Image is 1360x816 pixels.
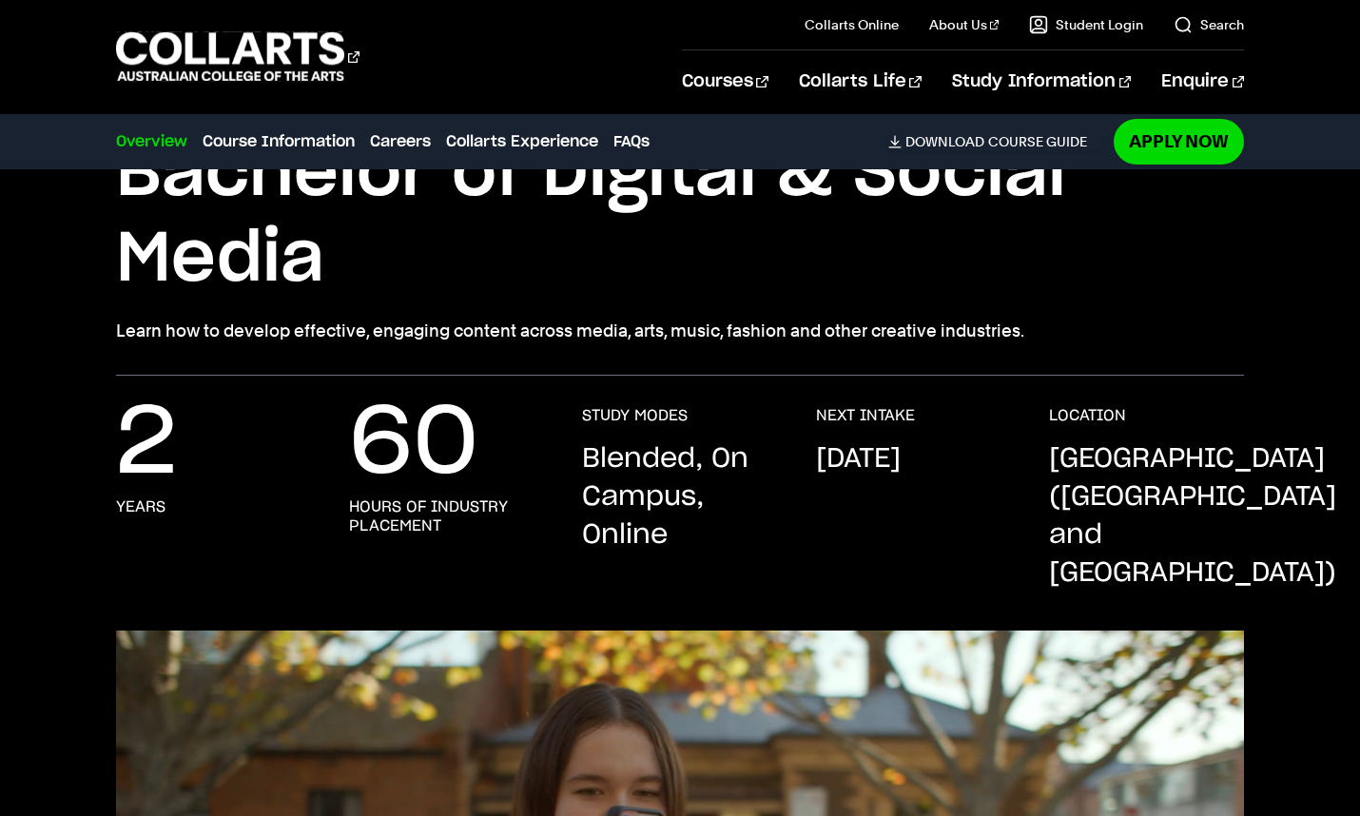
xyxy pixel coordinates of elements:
h3: NEXT INTAKE [816,406,915,425]
a: Course Information [203,130,355,153]
h3: LOCATION [1049,406,1126,425]
a: Collarts Life [799,50,922,113]
h1: Bachelor of Digital & Social Media [116,131,1245,302]
a: Study Information [952,50,1131,113]
a: Courses [682,50,768,113]
p: [GEOGRAPHIC_DATA] ([GEOGRAPHIC_DATA] and [GEOGRAPHIC_DATA]) [1049,440,1336,593]
p: 2 [116,406,177,482]
a: Enquire [1161,50,1244,113]
a: DownloadCourse Guide [888,133,1102,150]
p: 60 [349,406,478,482]
a: About Us [929,15,1000,34]
a: Apply Now [1114,119,1244,164]
p: [DATE] [816,440,901,478]
h3: years [116,497,165,516]
a: Collarts Experience [446,130,598,153]
div: Go to homepage [116,29,359,84]
h3: STUDY MODES [582,406,688,425]
h3: hours of industry placement [349,497,544,535]
a: Student Login [1029,15,1143,34]
span: Download [905,133,984,150]
a: Collarts Online [805,15,899,34]
p: Blended, On Campus, Online [582,440,777,554]
a: Search [1174,15,1244,34]
a: Careers [370,130,431,153]
a: Overview [116,130,187,153]
a: FAQs [613,130,650,153]
p: Learn how to develop effective, engaging content across media, arts, music, fashion and other cre... [116,318,1245,344]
